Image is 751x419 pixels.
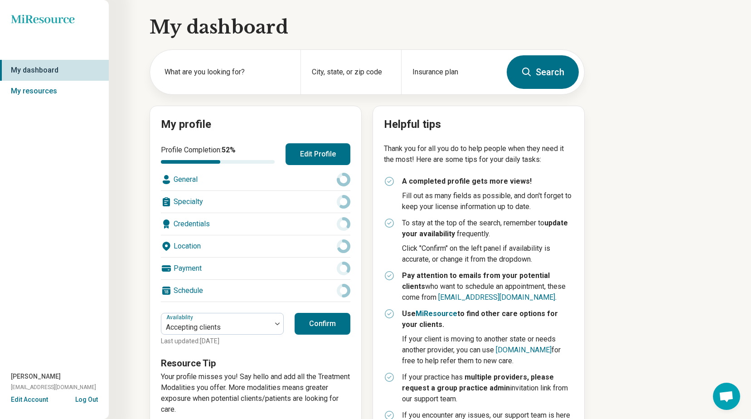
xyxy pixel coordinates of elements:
[402,372,573,404] p: If your practice has invitation link from our support team.
[161,235,350,257] div: Location
[161,258,350,279] div: Payment
[402,243,573,265] p: Click "Confirm" on the left panel if availability is accurate, or change it from the dropdown.
[402,190,573,212] p: Fill out as many fields as possible, and don't forget to keep your license information up to date.
[402,373,554,392] strong: multiple providers, please request a group practice admin
[11,383,96,391] span: [EMAIL_ADDRESS][DOMAIN_NAME]
[161,191,350,213] div: Specialty
[438,293,555,302] a: [EMAIL_ADDRESS][DOMAIN_NAME]
[166,314,195,321] label: Availability
[161,357,350,370] h3: Resource Tip
[161,280,350,302] div: Schedule
[11,395,48,404] button: Edit Account
[496,346,552,354] a: [DOMAIN_NAME]
[150,15,585,40] h1: My dashboard
[713,383,740,410] div: Open chat
[286,143,350,165] button: Edit Profile
[161,145,275,164] div: Profile Completion:
[165,67,290,78] label: What are you looking for?
[161,371,350,415] p: Your profile misses you! Say hello and add all the Treatment Modalities you offer. More modalitie...
[222,146,236,154] span: 52 %
[75,395,98,402] button: Log Out
[402,219,568,238] strong: update your availability
[11,372,61,381] span: [PERSON_NAME]
[507,55,579,89] button: Search
[402,177,532,185] strong: A completed profile gets more views!
[402,309,558,329] strong: Use to find other care options for your clients.
[161,336,284,346] p: Last updated: [DATE]
[402,218,573,239] p: To stay at the top of the search, remember to frequently.
[384,117,573,132] h2: Helpful tips
[161,169,350,190] div: General
[402,334,573,366] p: If your client is moving to another state or needs another provider, you can use for free to help...
[402,270,573,303] p: who want to schedule an appointment, these come from .
[161,213,350,235] div: Credentials
[161,117,350,132] h2: My profile
[402,271,550,291] strong: Pay attention to emails from your potential clients
[295,313,350,335] button: Confirm
[384,143,573,165] p: Thank you for all you do to help people when they need it the most! Here are some tips for your d...
[416,309,457,318] a: MiResource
